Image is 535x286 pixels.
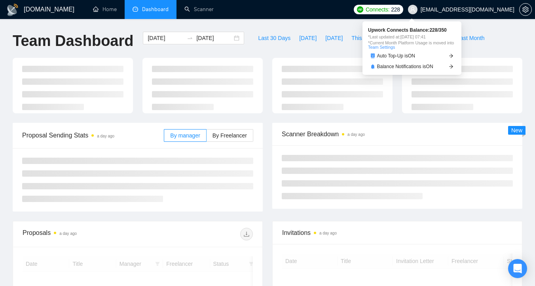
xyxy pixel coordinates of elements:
a: Team Settings [368,45,395,50]
span: Proposal Sending Stats [22,130,164,140]
span: to [187,35,193,41]
a: searchScanner [184,6,214,13]
span: robot [370,53,375,58]
span: Auto Top-Up is ON [377,53,415,58]
span: Balance Notifications is ON [377,64,433,69]
button: Last Month [453,32,489,44]
span: bell [370,64,375,69]
span: Last Month [457,34,484,42]
span: By manager [170,132,200,139]
span: *Last updated at: [DATE] 07:41 [368,35,456,39]
div: Proposals [23,228,138,240]
button: setting [519,3,532,16]
span: setting [520,6,531,13]
input: Start date [148,34,184,42]
time: a day ago [347,132,365,137]
span: Upwork Connects Balance: 228 / 350 [368,28,456,32]
h1: Team Dashboard [13,32,133,50]
span: *Current Month Platform Usage is moved into [368,41,456,50]
a: bellBalance Notifications isONarrow-right [368,63,456,71]
span: user [410,7,415,12]
span: By Freelancer [212,132,247,139]
a: homeHome [93,6,117,13]
a: robotAuto Top-Up isONarrow-right [368,52,456,60]
img: logo [6,4,19,16]
span: New [511,127,522,133]
button: This Week [347,32,382,44]
input: End date [196,34,232,42]
span: Last 30 Days [258,34,290,42]
span: swap-right [187,35,193,41]
span: Connects: [366,5,389,14]
time: a day ago [59,231,77,236]
span: arrow-right [449,64,453,69]
span: Invitations [282,228,512,238]
a: setting [519,6,532,13]
span: Scanner Breakdown [282,129,513,139]
button: [DATE] [295,32,321,44]
time: a day ago [319,231,337,235]
button: Last 30 Days [254,32,295,44]
span: 228 [391,5,400,14]
span: Dashboard [142,6,169,13]
time: a day ago [97,134,114,138]
span: [DATE] [325,34,343,42]
img: upwork-logo.png [357,6,363,13]
div: Open Intercom Messenger [508,259,527,278]
span: [DATE] [299,34,317,42]
span: arrow-right [449,53,453,58]
span: dashboard [133,6,138,12]
span: This Week [351,34,378,42]
button: [DATE] [321,32,347,44]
